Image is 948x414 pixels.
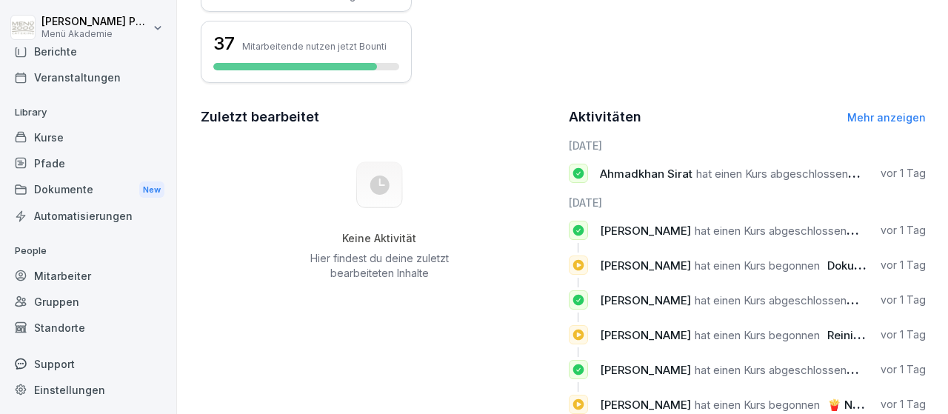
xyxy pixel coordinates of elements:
span: hat einen Kurs begonnen [695,398,820,412]
p: vor 1 Tag [881,362,926,377]
a: Veranstaltungen [7,64,169,90]
span: [PERSON_NAME] [600,258,691,273]
span: [PERSON_NAME] [600,224,691,238]
span: hat einen Kurs abgeschlossen [695,363,847,377]
p: vor 1 Tag [881,258,926,273]
div: Support [7,351,169,377]
a: Automatisierungen [7,203,169,229]
p: Library [7,101,169,124]
span: hat einen Kurs abgeschlossen [695,224,847,238]
span: [PERSON_NAME] [600,398,691,412]
p: Menü Akademie [41,29,150,39]
p: Hier findest du deine zuletzt bearbeiteten Inhalte [304,251,454,281]
p: vor 1 Tag [881,327,926,342]
a: Pfade [7,150,169,176]
p: vor 1 Tag [881,223,926,238]
span: hat einen Kurs begonnen [695,328,820,342]
h6: [DATE] [569,195,927,210]
p: Mitarbeitende nutzen jetzt Bounti [242,41,387,52]
div: Dokumente [7,176,169,204]
p: vor 1 Tag [881,166,926,181]
span: hat einen Kurs abgeschlossen [696,167,848,181]
p: vor 1 Tag [881,293,926,307]
span: Ahmadkhan Sirat [600,167,692,181]
a: DokumenteNew [7,176,169,204]
div: New [139,181,164,198]
h2: Zuletzt bearbeitet [201,107,558,127]
span: [PERSON_NAME] [600,328,691,342]
span: [PERSON_NAME] [600,293,691,307]
h2: Aktivitäten [569,107,641,127]
a: Mehr anzeigen [847,111,926,124]
span: [PERSON_NAME] [600,363,691,377]
a: Mitarbeiter [7,263,169,289]
span: hat einen Kurs begonnen [695,258,820,273]
a: Standorte [7,315,169,341]
p: vor 1 Tag [881,397,926,412]
h6: [DATE] [569,138,927,153]
a: Gruppen [7,289,169,315]
h5: Keine Aktivität [304,232,454,245]
span: hat einen Kurs abgeschlossen [695,293,847,307]
a: Einstellungen [7,377,169,403]
a: Kurse [7,124,169,150]
a: Berichte [7,39,169,64]
p: [PERSON_NAME] Pacyna [41,16,150,28]
h3: 37 [213,31,235,56]
p: People [7,239,169,263]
